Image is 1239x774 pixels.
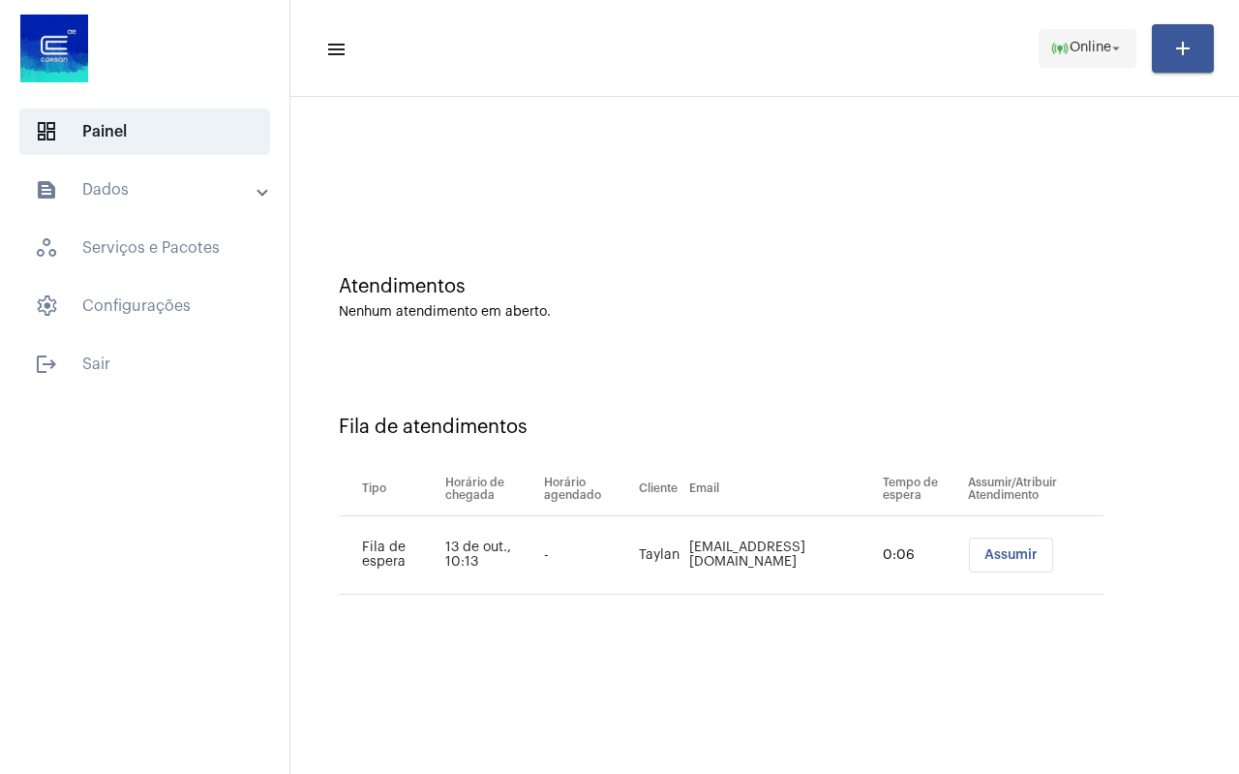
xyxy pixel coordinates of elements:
th: Cliente [634,462,684,516]
div: Fila de atendimentos [339,417,1191,438]
th: Tipo [339,462,440,516]
mat-icon: add [1171,37,1194,60]
td: 0:06 [878,516,963,595]
span: sidenav icon [35,236,58,260]
mat-chip-list: selection [968,538,1103,573]
span: Configurações [19,283,270,329]
span: Online [1070,42,1111,55]
span: sidenav icon [35,120,58,143]
td: Taylan [634,516,684,595]
mat-icon: sidenav icon [325,38,345,61]
mat-icon: sidenav icon [35,353,58,376]
button: Assumir [969,538,1053,573]
button: Online [1039,29,1136,68]
mat-icon: arrow_drop_down [1107,40,1125,57]
td: - [539,516,634,595]
td: Fila de espera [339,516,440,595]
div: Nenhum atendimento em aberto. [339,305,1191,320]
th: Tempo de espera [878,462,963,516]
td: 13 de out., 10:13 [440,516,539,595]
mat-icon: sidenav icon [35,178,58,201]
mat-icon: online_prediction [1050,39,1070,58]
div: Atendimentos [339,276,1191,297]
span: sidenav icon [35,294,58,318]
span: Serviços e Pacotes [19,225,270,271]
span: Painel [19,108,270,155]
span: Sair [19,341,270,387]
td: [EMAIL_ADDRESS][DOMAIN_NAME] [684,516,878,595]
th: Horário de chegada [440,462,539,516]
th: Email [684,462,878,516]
th: Assumir/Atribuir Atendimento [963,462,1103,516]
mat-expansion-panel-header: sidenav iconDados [12,167,289,213]
th: Horário agendado [539,462,634,516]
span: Assumir [984,548,1038,562]
img: d4669ae0-8c07-2337-4f67-34b0df7f5ae4.jpeg [15,10,93,87]
mat-panel-title: Dados [35,178,258,201]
